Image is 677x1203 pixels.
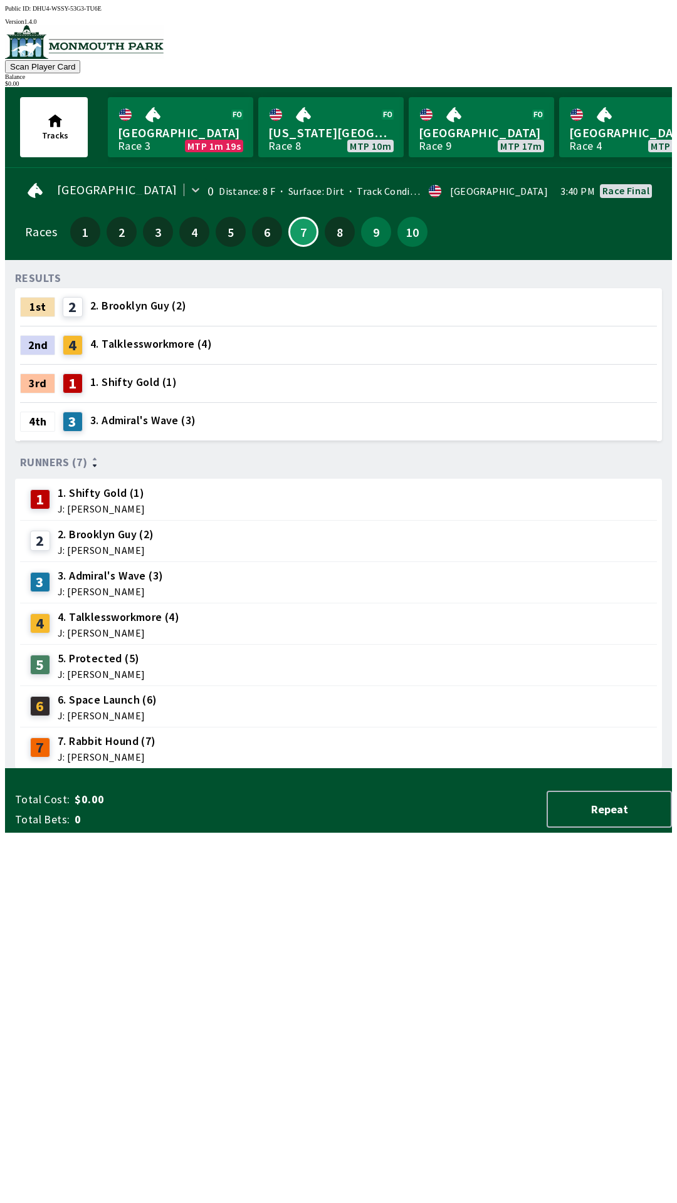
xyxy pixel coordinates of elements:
span: [GEOGRAPHIC_DATA] [118,125,243,141]
div: 2 [30,531,50,551]
span: 1 [73,227,97,236]
span: [GEOGRAPHIC_DATA] [419,125,544,141]
span: 5. Protected (5) [58,650,145,667]
span: 1. Shifty Gold (1) [90,374,177,390]
span: J: [PERSON_NAME] [58,669,145,679]
span: 0 [75,812,272,827]
div: Race 8 [268,141,301,151]
div: Race 3 [118,141,150,151]
span: 3. Admiral's Wave (3) [90,412,196,429]
div: Races [25,227,57,237]
div: Balance [5,73,672,80]
div: 0 [207,186,214,196]
div: Race 9 [419,141,451,151]
button: 8 [325,217,355,247]
div: 4 [63,335,83,355]
div: 4th [20,412,55,432]
span: 3. Admiral's Wave (3) [58,568,163,584]
button: 2 [107,217,137,247]
span: $0.00 [75,792,272,807]
span: MTP 17m [500,141,542,151]
span: MTP 1m 19s [187,141,241,151]
span: 3:40 PM [560,186,595,196]
span: DHU4-WSSY-53G3-TU6E [33,5,102,12]
div: 3rd [20,373,55,393]
span: J: [PERSON_NAME] [58,711,157,721]
button: 7 [288,217,318,247]
div: [GEOGRAPHIC_DATA] [450,186,548,196]
div: 2nd [20,335,55,355]
a: [US_STATE][GEOGRAPHIC_DATA]Race 8MTP 10m [258,97,404,157]
span: 2 [110,227,134,236]
div: RESULTS [15,273,61,283]
div: 6 [30,696,50,716]
span: Total Cost: [15,792,70,807]
button: 4 [179,217,209,247]
button: Scan Player Card [5,60,80,73]
div: Runners (7) [20,456,657,469]
div: 7 [30,737,50,758]
span: 4. Talklessworkmore (4) [90,336,212,352]
span: [GEOGRAPHIC_DATA] [57,185,177,195]
button: Tracks [20,97,88,157]
div: Version 1.4.0 [5,18,672,25]
span: 10 [401,227,424,236]
span: Track Condition: Firm [344,185,454,197]
span: 1. Shifty Gold (1) [58,485,145,501]
button: 6 [252,217,282,247]
div: $ 0.00 [5,80,672,87]
a: [GEOGRAPHIC_DATA]Race 3MTP 1m 19s [108,97,253,157]
span: J: [PERSON_NAME] [58,628,179,638]
button: 1 [70,217,100,247]
div: 4 [30,613,50,633]
div: 3 [30,572,50,592]
span: Distance: 8 F [219,185,275,197]
span: [US_STATE][GEOGRAPHIC_DATA] [268,125,394,141]
button: 10 [397,217,428,247]
span: J: [PERSON_NAME] [58,504,145,514]
span: 8 [328,227,352,236]
span: 7 [293,229,314,235]
span: 7. Rabbit Hound (7) [58,733,156,749]
span: Surface: Dirt [275,185,344,197]
span: 6 [255,227,279,236]
div: Race 4 [569,141,602,151]
div: Public ID: [5,5,672,12]
div: 5 [30,655,50,675]
div: Race final [602,185,649,195]
span: J: [PERSON_NAME] [58,752,156,762]
span: J: [PERSON_NAME] [58,586,163,596]
button: Repeat [547,791,672,828]
span: 5 [219,227,243,236]
span: 2. Brooklyn Guy (2) [90,298,187,314]
span: 4. Talklessworkmore (4) [58,609,179,625]
button: 5 [216,217,246,247]
span: Runners (7) [20,457,87,467]
div: 1 [63,373,83,393]
div: 3 [63,412,83,432]
div: 1st [20,297,55,317]
button: 9 [361,217,391,247]
span: MTP 10m [350,141,391,151]
a: [GEOGRAPHIC_DATA]Race 9MTP 17m [409,97,554,157]
div: 2 [63,297,83,317]
img: venue logo [5,25,164,59]
span: 9 [364,227,388,236]
span: 3 [146,227,170,236]
span: Total Bets: [15,812,70,827]
div: 1 [30,489,50,509]
span: Repeat [558,802,661,816]
span: 4 [182,227,206,236]
span: J: [PERSON_NAME] [58,545,154,555]
span: 6. Space Launch (6) [58,692,157,708]
button: 3 [143,217,173,247]
span: Tracks [42,130,68,141]
span: 2. Brooklyn Guy (2) [58,526,154,543]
